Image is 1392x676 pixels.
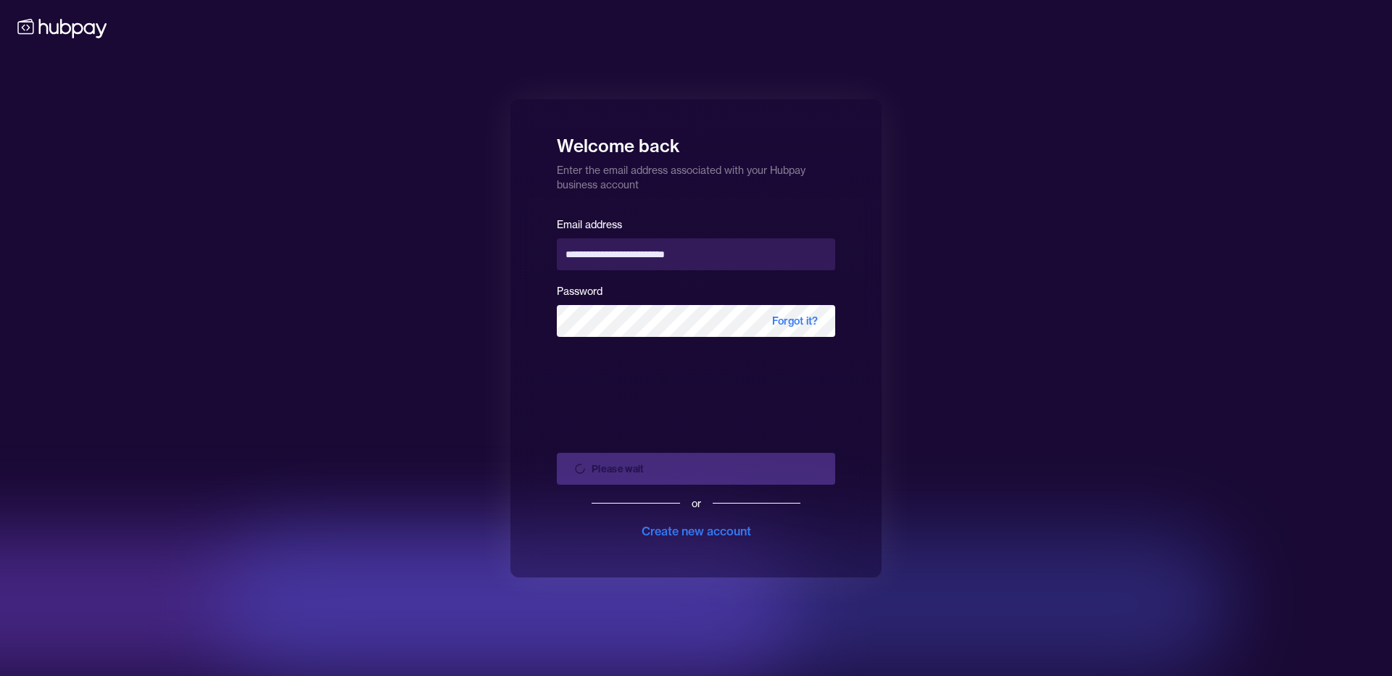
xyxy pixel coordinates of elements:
label: Password [557,285,602,298]
label: Email address [557,218,622,231]
p: Enter the email address associated with your Hubpay business account [557,157,835,192]
div: Create new account [642,522,751,540]
h1: Welcome back [557,125,835,157]
span: Forgot it? [755,305,835,337]
div: or [692,496,701,511]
